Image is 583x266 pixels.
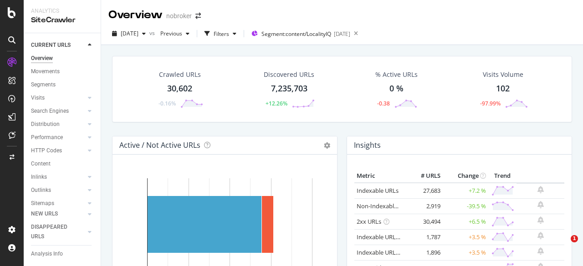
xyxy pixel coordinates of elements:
div: Segments [31,80,56,90]
a: Segments [31,80,94,90]
button: [DATE] [108,26,149,41]
div: Overview [108,7,163,23]
div: bell-plus [537,201,544,208]
div: SiteCrawler [31,15,93,25]
a: Performance [31,133,85,142]
a: Movements [31,67,94,76]
div: nobroker [166,11,192,20]
div: Inlinks [31,172,47,182]
div: Performance [31,133,63,142]
a: Inlinks [31,172,85,182]
div: HTTP Codes [31,146,62,156]
a: Distribution [31,120,85,129]
a: Overview [31,54,94,63]
button: Segment:content/LocalityIQ[DATE] [248,26,350,41]
div: bell-plus [537,247,544,255]
td: 2,919 [406,198,443,214]
button: Previous [157,26,193,41]
td: +7.2 % [443,183,488,199]
div: 0 % [389,83,404,95]
div: 102 [496,83,510,95]
div: Search Engines [31,106,69,116]
div: -0.38 [377,100,390,107]
td: 30,494 [406,214,443,229]
span: 2025 Sep. 1st [121,30,138,37]
a: NEW URLS [31,209,85,219]
span: Previous [157,30,182,37]
div: -0.16% [159,100,176,107]
div: 7,235,703 [271,83,307,95]
i: Options [324,142,330,149]
a: Indexable URLs with Bad H1 [357,233,433,241]
h4: Active / Not Active URLs [119,139,200,151]
th: Change [443,169,488,183]
a: Indexable URLs [357,186,399,195]
th: Trend [488,169,517,183]
div: [DATE] [334,30,350,38]
div: bell-plus [537,232,544,239]
div: Overview [31,54,53,63]
td: 1,787 [406,229,443,245]
td: 1,896 [406,245,443,260]
div: Outlinks [31,186,51,195]
div: Distribution [31,120,60,129]
a: Indexable URLs with Bad Description [357,248,456,256]
div: +12.26% [266,100,287,107]
div: CURRENT URLS [31,40,71,50]
a: Sitemaps [31,199,85,208]
div: Filters [214,30,229,38]
span: vs [149,29,157,37]
a: Content [31,159,94,169]
a: CURRENT URLS [31,40,85,50]
div: Analytics [31,7,93,15]
div: Analysis Info [31,249,63,259]
div: NEW URLS [31,209,58,219]
div: -97.99% [480,100,501,107]
div: Visits [31,93,45,103]
span: 1 [571,235,578,242]
div: Visits Volume [483,70,523,79]
th: Metric [354,169,406,183]
td: +3.5 % [443,229,488,245]
span: Segment: content/LocalityIQ [261,30,331,38]
div: Sitemaps [31,199,54,208]
div: Discovered URLs [264,70,314,79]
th: # URLS [406,169,443,183]
td: +3.5 % [443,245,488,260]
div: DISAPPEARED URLS [31,222,77,241]
div: bell-plus [537,186,544,193]
a: HTTP Codes [31,146,85,156]
h4: Insights [354,139,381,151]
button: Filters [201,26,240,41]
td: -39.5 % [443,198,488,214]
div: Crawled URLs [159,70,201,79]
div: Movements [31,67,60,76]
div: bell-plus [537,216,544,224]
div: arrow-right-arrow-left [195,13,201,19]
a: Outlinks [31,186,85,195]
a: DISAPPEARED URLS [31,222,85,241]
a: 2xx URLs [357,217,381,226]
div: % Active URLs [375,70,418,79]
a: Search Engines [31,106,85,116]
td: +6.5 % [443,214,488,229]
div: 30,602 [167,83,192,95]
a: Visits [31,93,85,103]
iframe: Intercom live chat [552,235,574,257]
td: 27,683 [406,183,443,199]
div: Content [31,159,51,169]
a: Non-Indexable URLs [357,202,412,210]
a: Analysis Info [31,249,94,259]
